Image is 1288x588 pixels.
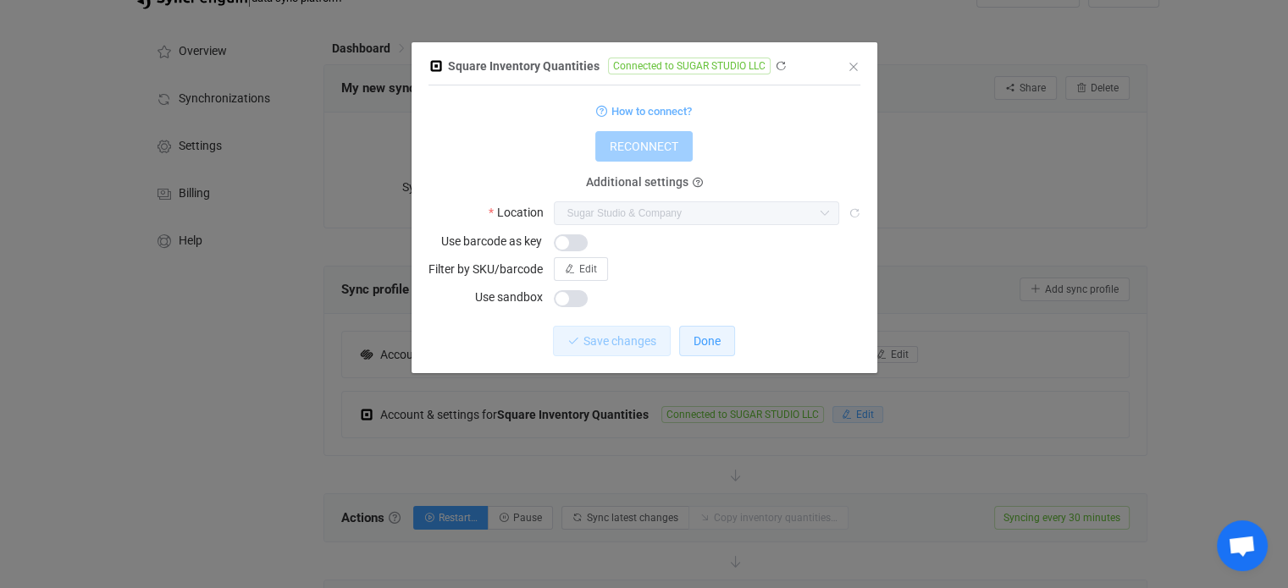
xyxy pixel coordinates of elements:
div: dialog [412,42,877,373]
label: Use sandbox [475,285,553,309]
button: Edit [554,257,608,281]
button: Save changes [553,326,671,356]
span: Done [694,334,721,348]
button: Done [679,326,735,356]
label: Filter by SKU/barcode [428,257,553,281]
span: Save changes [583,334,656,348]
span: Edit [579,263,597,275]
div: Open chat [1217,520,1268,571]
